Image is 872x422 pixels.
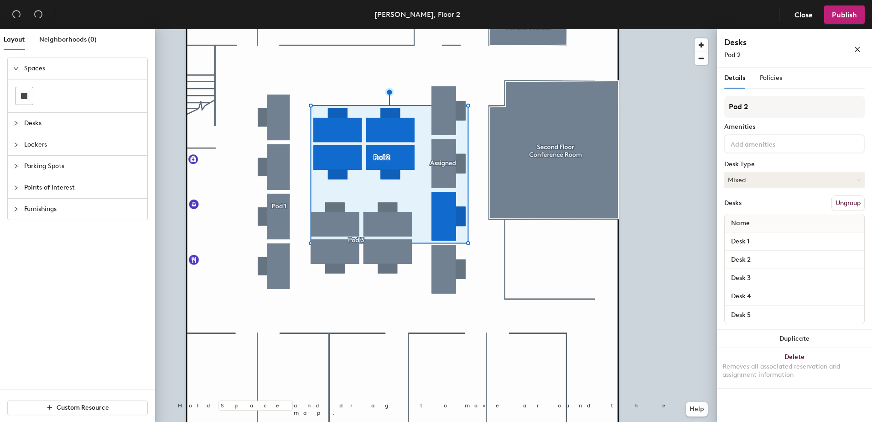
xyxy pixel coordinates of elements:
[727,308,862,321] input: Unnamed desk
[722,363,867,379] div: Removes all associated reservation and assignment information
[24,113,142,134] span: Desks
[824,5,865,24] button: Publish
[724,123,865,131] div: Amenities
[832,11,857,19] span: Publish
[724,51,741,59] span: Pod 2
[24,58,142,79] span: Spaces
[13,206,19,212] span: collapsed
[724,161,865,168] div: Desk Type
[7,5,26,24] button: Undo (⌘ + Z)
[24,177,142,198] span: Points of Interest
[24,199,142,220] span: Furnishings
[374,9,460,20] div: [PERSON_NAME], Floor 2
[724,74,745,82] span: Details
[57,404,109,411] span: Custom Resource
[29,5,47,24] button: Redo (⌘ + ⇧ + Z)
[727,235,862,248] input: Unnamed desk
[724,200,742,207] div: Desks
[831,195,865,211] button: Ungroup
[727,253,862,266] input: Unnamed desk
[787,5,820,24] button: Close
[724,37,825,48] h4: Desks
[13,164,19,169] span: collapsed
[717,330,872,348] button: Duplicate
[39,36,97,43] span: Neighborhoods (0)
[686,402,708,417] button: Help
[724,172,865,188] button: Mixed
[24,156,142,177] span: Parking Spots
[13,142,19,148] span: collapsed
[794,11,813,19] span: Close
[729,138,811,149] input: Add amenities
[854,46,861,53] span: close
[7,401,148,415] button: Custom Resource
[760,74,782,82] span: Policies
[13,66,19,71] span: expanded
[13,121,19,126] span: collapsed
[727,272,862,285] input: Unnamed desk
[4,36,25,43] span: Layout
[727,290,862,303] input: Unnamed desk
[717,348,872,388] button: DeleteRemoves all associated reservation and assignment information
[24,134,142,155] span: Lockers
[12,10,21,19] span: undo
[727,215,754,232] span: Name
[13,185,19,190] span: collapsed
